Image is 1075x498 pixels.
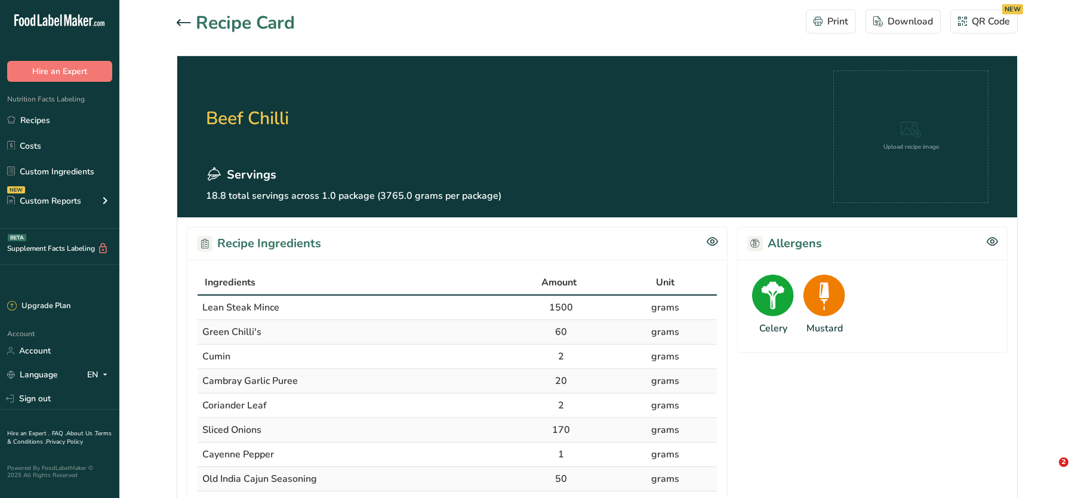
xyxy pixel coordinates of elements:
td: 2 [509,345,613,369]
span: Cambray Garlic Puree [202,374,298,388]
div: Celery [759,321,787,336]
td: grams [613,418,717,442]
td: 20 [509,369,613,394]
img: Celery [752,275,794,316]
img: Mustard [803,275,845,316]
span: Old India Cajun Seasoning [202,472,317,485]
h2: Allergens [747,235,822,253]
a: Language [7,364,58,385]
h1: Recipe Card [196,10,295,36]
td: grams [613,442,717,467]
span: Servings [227,166,276,184]
div: BETA [8,234,26,241]
td: 1500 [509,296,613,320]
button: Hire an Expert [7,61,112,82]
td: 2 [509,394,613,418]
td: grams [613,320,717,345]
div: Custom Reports [7,195,81,207]
td: grams [613,394,717,418]
div: Powered By FoodLabelMaker © 2025 All Rights Reserved [7,465,112,479]
div: QR Code [958,14,1010,29]
div: Upgrade Plan [7,300,70,312]
div: EN [87,368,112,382]
td: 170 [509,418,613,442]
h2: Beef Chilli [206,70,501,166]
h2: Recipe Ingredients [197,235,321,253]
span: Lean Steak Mince [202,301,279,314]
a: FAQ . [52,429,66,438]
td: grams [613,296,717,320]
span: Cayenne Pepper [202,448,274,461]
span: 2 [1059,457,1068,467]
p: 18.8 total servings across 1.0 package (3765.0 grams per package) [206,189,501,203]
td: grams [613,345,717,369]
span: Coriander Leaf [202,399,267,412]
span: Amount [541,275,577,290]
span: Green Chilli's [202,325,261,339]
div: Download [873,14,933,29]
div: Mustard [806,321,843,336]
td: 1 [509,442,613,467]
a: Hire an Expert . [7,429,50,438]
iframe: Intercom live chat [1034,457,1063,486]
div: NEW [1002,4,1023,14]
div: Print [814,14,848,29]
td: grams [613,467,717,491]
span: Cumin [202,350,230,363]
td: grams [613,369,717,394]
div: Upload recipe image [883,143,939,152]
button: Download [865,10,941,33]
button: Print [806,10,856,33]
span: Ingredients [205,275,255,290]
a: About Us . [66,429,95,438]
span: Sliced Onions [202,423,261,436]
a: Terms & Conditions . [7,429,112,446]
button: QR Code NEW [950,10,1018,33]
td: 60 [509,320,613,345]
div: NEW [7,186,25,193]
a: Privacy Policy [46,438,83,446]
td: 50 [509,467,613,491]
span: Unit [656,275,674,290]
